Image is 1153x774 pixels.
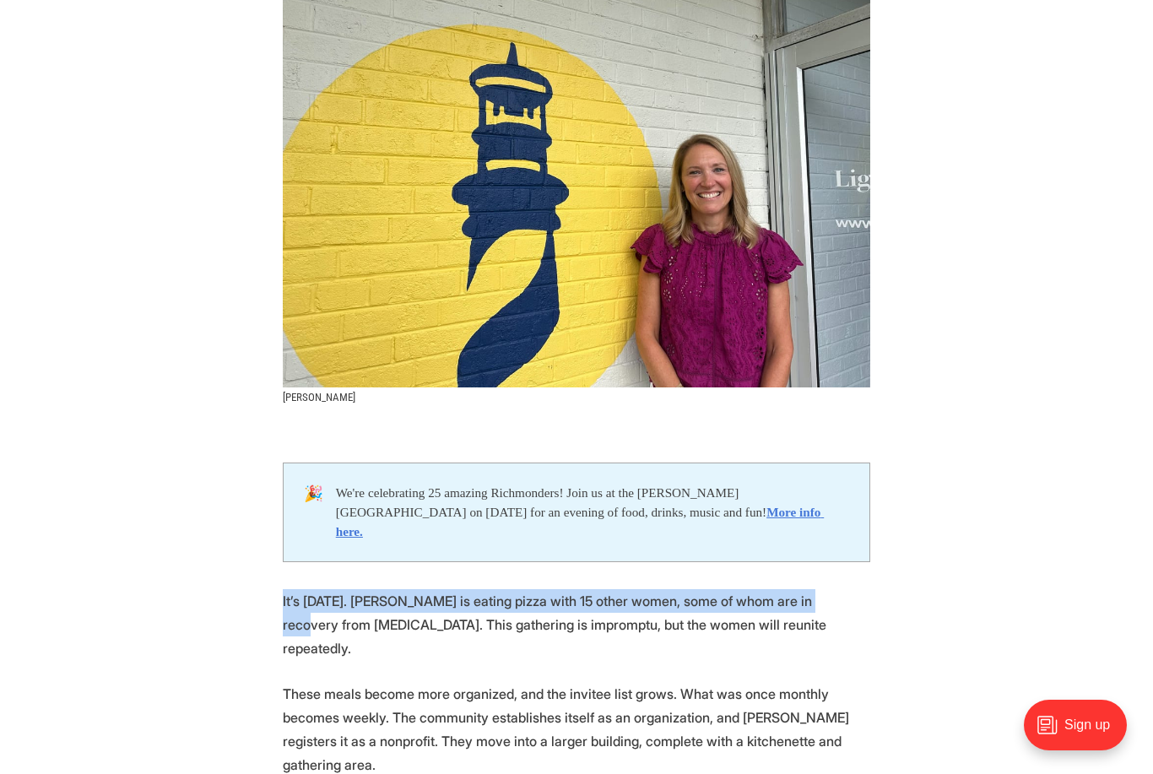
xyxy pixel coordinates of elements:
p: It’s [DATE]. [PERSON_NAME] is eating pizza with 15 other women, some of whom are in recovery from... [283,589,870,660]
a: More info here. [336,505,825,539]
span: [PERSON_NAME] [283,391,355,403]
div: We're celebrating 25 amazing Richmonders! Join us at the [PERSON_NAME][GEOGRAPHIC_DATA] on [DATE]... [336,484,849,541]
div: 🎉 [304,484,336,541]
iframe: portal-trigger [1010,691,1153,774]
